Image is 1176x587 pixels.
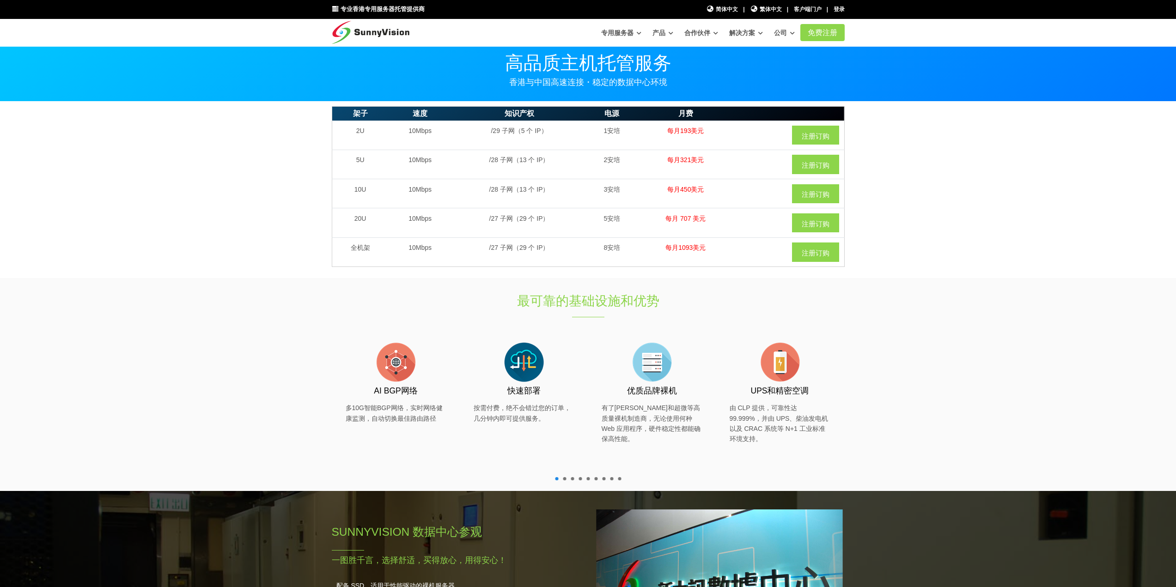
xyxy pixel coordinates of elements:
font: /27 子网（29 个 IP） [489,215,549,222]
font: 10Mbps [408,186,432,193]
img: flat-battery.png [757,339,803,385]
a: 公司 [774,24,795,41]
font: 10Mbps [408,156,432,163]
font: 5U [356,156,365,163]
font: 有了[PERSON_NAME]和超微等高质量裸机制造商，无论使用何种 Web 应用程序，硬件稳定性都能确保高性能。 [602,404,701,442]
font: 产品 [652,29,665,36]
font: 注册订购 [802,219,829,227]
a: 注册订购 [792,126,839,145]
font: | [827,6,828,12]
font: 2U [356,127,365,134]
font: /28 子网（13 个 IP） [489,186,549,193]
font: /29 子网（5 个 IP） [491,127,547,134]
font: 5安培 [603,215,620,222]
font: 10Mbps [408,244,432,251]
font: 10Mbps [408,215,432,222]
font: 专业香港专用服务器托管提供商 [341,6,425,12]
a: 客户端门户 [794,6,822,12]
font: 3安培 [603,186,620,193]
font: 注册订购 [802,161,829,169]
a: 专用服务器 [601,24,641,41]
a: 免费注册 [800,24,845,41]
font: 2安培 [603,156,620,163]
a: 登录 [834,6,845,12]
font: 注册订购 [802,132,829,139]
font: 注册订购 [802,190,829,198]
font: 公司 [774,29,787,36]
font: 合作伙伴 [684,29,710,36]
a: 注册订购 [792,213,839,232]
img: flat-internet.png [373,339,419,385]
font: 知识产权 [505,109,534,117]
font: SunnyVision 数据中心参观 [332,526,482,538]
font: 专用服务器 [601,29,634,36]
font: 简体中文 [716,6,738,12]
a: 产品 [652,24,673,41]
a: 解决方案 [729,24,763,41]
img: flat-server-alt.png [629,339,675,385]
font: 每月 707 美元 [665,215,706,222]
img: flat-cloud-in-out.png [501,339,547,385]
font: 8安培 [603,244,620,251]
font: 每月193美元 [667,127,704,134]
font: 优质品牌裸机 [627,386,677,395]
font: 10Mbps [408,127,432,134]
font: 解决方案 [729,29,755,36]
font: /28 子网（13 个 IP） [489,156,549,163]
a: 合作伙伴 [684,24,718,41]
font: /27 子网（29 个 IP） [489,244,549,251]
font: 免费注册 [808,29,837,36]
font: 速度 [413,109,427,117]
font: | [787,6,788,12]
font: 香港与中国高速连接・稳定的数据中心环境 [509,78,667,87]
font: 快速部署 [507,386,541,395]
font: 10U [354,186,366,193]
font: 繁体中文 [760,6,782,12]
font: 每月1093美元 [665,244,706,251]
a: 繁体中文 [750,5,782,14]
a: 注册订购 [792,242,839,261]
font: 高品质主机托管服务 [505,53,671,73]
font: 20U [354,215,366,222]
font: UPS和精密空调 [751,386,809,395]
font: 由 CLP 提供，可靠性达 99.999%，并由 UPS、柴油发电机以及 CRAC 系统等 N+1 工业标准环境支持。 [730,404,829,442]
font: | [743,6,744,12]
a: 简体中文 [707,5,738,14]
a: 注册订购 [792,184,839,203]
font: 全机架 [351,244,370,251]
font: 注册订购 [802,249,829,257]
font: 电源 [604,109,619,117]
font: 月费 [678,109,693,117]
font: 每月321美元 [667,156,704,163]
font: 架子 [353,109,368,117]
font: 按需付费，绝不会错过您的订单，几分钟内即可提供服务。 [474,404,571,422]
a: 注册订购 [792,155,839,174]
font: 每月450美元 [667,186,704,193]
font: 1安培 [603,127,620,134]
font: 最可靠的基础设施和优势 [517,294,659,308]
font: 一图胜千言，选择舒适，买得放心，用得安心！ [332,556,506,565]
font: 多10G智能BGP网络，实时网络健康监测，自动切换最佳路由路径 [346,404,443,422]
font: AI BGP网络 [374,386,417,395]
